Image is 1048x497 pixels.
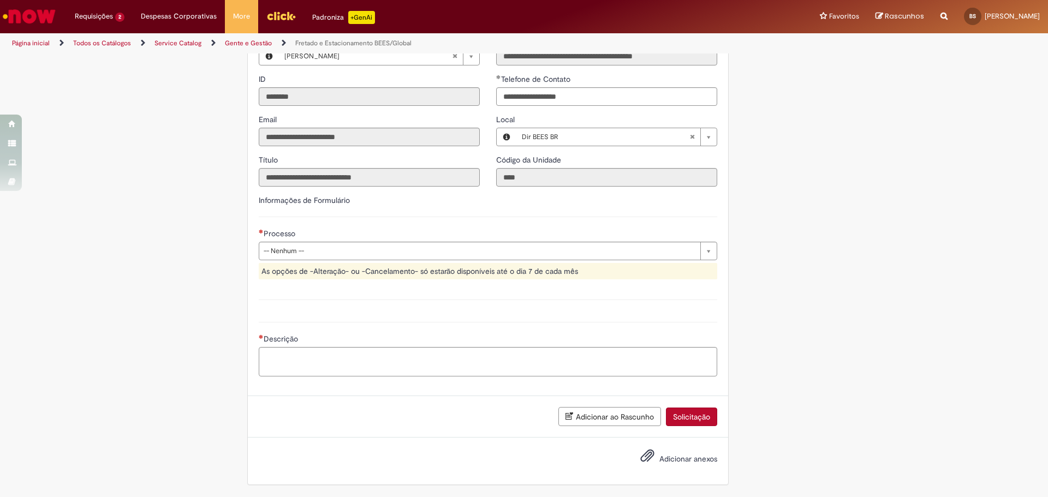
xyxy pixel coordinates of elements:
[496,115,517,124] span: Local
[516,128,717,146] a: Dir BEES BRLimpar campo Local
[266,8,296,24] img: click_logo_yellow_360x200.png
[259,334,264,339] span: Necessários
[885,11,924,21] span: Rascunhos
[496,47,717,65] input: Departamento
[496,154,563,165] label: Somente leitura - Código da Unidade
[259,154,280,165] label: Somente leitura - Título
[233,11,250,22] span: More
[8,33,690,53] ul: Trilhas de página
[279,47,479,65] a: [PERSON_NAME]Limpar campo Favorecido
[496,87,717,106] input: Telefone de Contato
[264,334,300,344] span: Descrição
[141,11,217,22] span: Despesas Corporativas
[259,115,279,124] span: Somente leitura - Email
[259,195,350,205] label: Informações de Formulário
[225,39,272,47] a: Gente e Gestão
[264,242,695,260] span: -- Nenhum --
[115,13,124,22] span: 2
[522,128,689,146] span: Dir BEES BR
[12,39,50,47] a: Página inicial
[259,347,717,376] textarea: Descrição
[985,11,1040,21] span: [PERSON_NAME]
[259,229,264,233] span: Necessários
[75,11,113,22] span: Requisições
[259,114,279,125] label: Somente leitura - Email
[259,128,480,146] input: Email
[284,47,452,65] span: [PERSON_NAME]
[558,407,661,426] button: Adicionar ao Rascunho
[259,87,480,106] input: ID
[446,47,463,65] abbr: Limpar campo Favorecido
[829,11,859,22] span: Favoritos
[684,128,700,146] abbr: Limpar campo Local
[876,11,924,22] a: Rascunhos
[259,47,279,65] button: Favorecido, Visualizar este registro Bruno Carvalho Da Silva
[259,168,480,187] input: Título
[259,74,268,84] span: Somente leitura - ID
[501,74,573,84] span: Telefone de Contato
[666,408,717,426] button: Solicitação
[154,39,201,47] a: Service Catalog
[259,263,717,279] div: As opções de -Alteração- ou -Cancelamento- só estarão disponíveis até o dia 7 de cada mês
[496,168,717,187] input: Código da Unidade
[659,454,717,464] span: Adicionar anexos
[497,128,516,146] button: Local, Visualizar este registro Dir BEES BR
[1,5,57,27] img: ServiceNow
[312,11,375,24] div: Padroniza
[348,11,375,24] p: +GenAi
[264,229,297,238] span: Processo
[73,39,131,47] a: Todos os Catálogos
[638,446,657,471] button: Adicionar anexos
[969,13,976,20] span: BS
[259,74,268,85] label: Somente leitura - ID
[295,39,412,47] a: Fretado e Estacionamento BEES/Global
[496,75,501,79] span: Obrigatório Preenchido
